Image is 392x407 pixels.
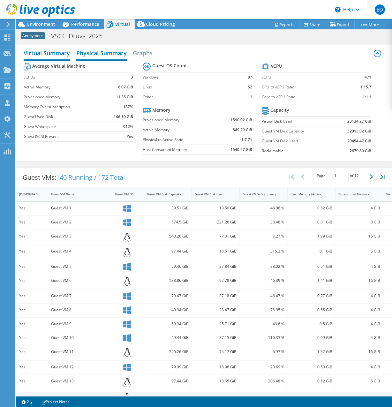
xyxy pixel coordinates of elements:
[51,334,109,341] div: Guest VM 10
[290,306,332,313] div: 0.55 GiB
[146,21,175,27] span: Cloud Pricing
[147,393,189,400] div: 342.96 GiB
[19,233,45,240] div: Yes
[16,168,131,187] div: Guest VMs:
[51,205,109,212] div: Guest VM 1
[354,19,384,29] a: More
[195,320,237,328] div: 25.71 GiB
[243,205,284,212] div: 48.98 %
[262,84,346,90] label: CPU to vCPU Ratio
[51,306,109,313] div: Guest VM 8
[243,378,284,385] div: 306.48 %
[152,63,187,69] b: Guest OS Count
[19,364,45,371] div: Yes
[116,94,133,100] b: 11.36 GiB
[19,192,37,196] div: [DEMOGRAPHIC_DATA]
[363,94,371,100] b: 1:1.1
[195,192,229,196] div: Guest VM Disk Used
[290,334,332,341] div: 0.99 GiB
[250,94,252,100] b: 1
[195,378,237,385] div: 18.65 GiB
[262,138,334,144] label: Guest VM Disk Used
[243,219,284,226] div: 38.48 %
[17,398,37,406] a: 2
[127,133,133,140] b: Yes
[24,114,107,120] label: Guest Used Disk
[51,320,109,328] div: Guest VM 9
[51,277,109,284] div: Guest VM 6
[131,74,133,80] b: 3
[147,233,189,240] div: 540.26 GiB
[143,147,218,153] label: Host Consumed Memory
[24,94,107,100] label: Provisioned Memory
[115,192,133,196] div: Guest VM OS
[290,248,332,255] div: 0.1 GiB
[327,172,349,180] input: jump to page
[195,233,237,240] div: 77.31 GiB
[19,292,45,299] div: Yes
[248,84,252,90] b: 52
[299,19,325,29] a: Share
[19,378,45,385] div: Yes
[19,306,45,313] div: Yes
[347,138,371,144] b: 20454.47 GiB
[262,128,334,134] label: Guest VM Disk Capacity
[338,348,380,355] div: 16 GiB
[147,320,189,328] div: 59.34 GiB
[338,320,380,328] div: 4 GiB
[51,364,109,371] div: Guest VM 12
[243,192,277,196] div: Guest VM % Occupancy
[262,74,346,80] label: vCPU
[195,393,237,400] div: 99.97 GiB
[360,84,371,90] b: 1:15.7
[51,393,109,400] div: Guest VM 14
[147,277,189,284] div: 188.86 GiB
[114,114,133,120] b: 146.10 GiB
[290,192,325,196] div: Used Memory (Active)
[262,118,334,124] label: Virtual Disk Used
[243,248,284,255] div: 315.3 %
[195,334,237,341] div: 37.15 GiB
[21,32,45,39] span: Anonymous
[147,306,189,313] div: 49.34 GiB
[147,248,189,255] div: 97.44 GiB
[338,292,380,299] div: 4 GiB
[143,117,218,123] label: Provisioned Memory
[51,219,109,226] div: Guest VM 2
[122,124,133,130] b: -912%
[375,4,385,15] span: ED
[51,248,109,255] div: Guest VM 4
[19,393,45,400] div: Yes
[290,348,332,355] div: 1.32 GiB
[241,137,252,143] b: 1:7.71
[195,205,237,212] div: 19.59 GiB
[37,398,74,406] a: Project Notes
[19,320,45,328] div: Yes
[338,219,380,226] div: 8 GiB
[290,393,332,400] div: 0.12 GiB
[51,292,109,299] div: Guest VM 7
[143,84,242,90] label: Linux
[195,292,237,299] div: 37.18 GiB
[338,378,380,385] div: 6 GiB
[335,7,341,12] svg: \n
[24,124,107,130] label: Guest Whitespace
[19,263,45,270] div: Yes
[147,219,189,226] div: 574.5 GiB
[147,205,189,212] div: 39.51 GiB
[243,292,284,299] div: 46.47 %
[243,263,284,270] div: 88.02 %
[243,233,284,240] div: 7.27 %
[195,348,237,355] div: 74.17 GiB
[195,364,237,371] div: 18.96 GiB
[290,320,332,328] div: 0.5 GiB
[248,74,252,80] b: 87
[338,205,380,212] div: 4 GiB
[338,277,380,284] div: 16 GiB
[118,84,133,90] b: 6.07 GiB
[51,233,109,240] div: Guest VM 3
[133,47,153,59] h2: Graphs
[338,334,380,341] div: 4 GiB
[24,47,70,61] h2: Virtual Summary
[147,378,189,385] div: 97.44 GiB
